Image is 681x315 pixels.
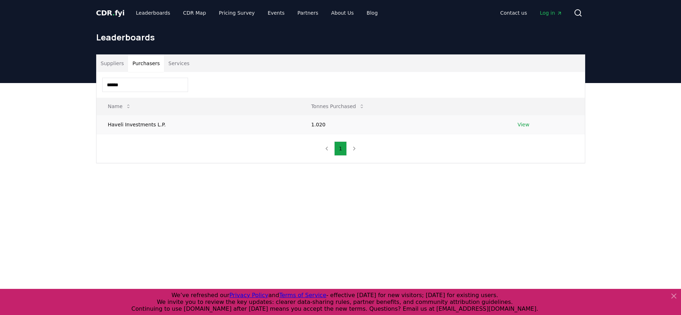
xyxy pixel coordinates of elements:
h1: Leaderboards [96,31,585,43]
button: Services [164,55,194,72]
button: Tonnes Purchased [305,99,370,113]
nav: Main [494,6,568,19]
a: Leaderboards [130,6,176,19]
button: 1 [334,141,347,156]
a: CDR Map [177,6,212,19]
span: . [112,9,115,17]
span: CDR fyi [96,9,125,17]
a: Blog [361,6,384,19]
a: Log in [534,6,568,19]
nav: Main [130,6,383,19]
td: Haveli Investments L.P. [97,115,300,134]
td: 1.020 [300,115,506,134]
a: CDR.fyi [96,8,125,18]
button: Name [102,99,137,113]
a: About Us [325,6,359,19]
a: Contact us [494,6,533,19]
a: Events [262,6,290,19]
a: Partners [292,6,324,19]
a: Pricing Survey [213,6,260,19]
span: Log in [540,9,562,16]
a: View [518,121,529,128]
button: Suppliers [97,55,128,72]
button: Purchasers [128,55,164,72]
